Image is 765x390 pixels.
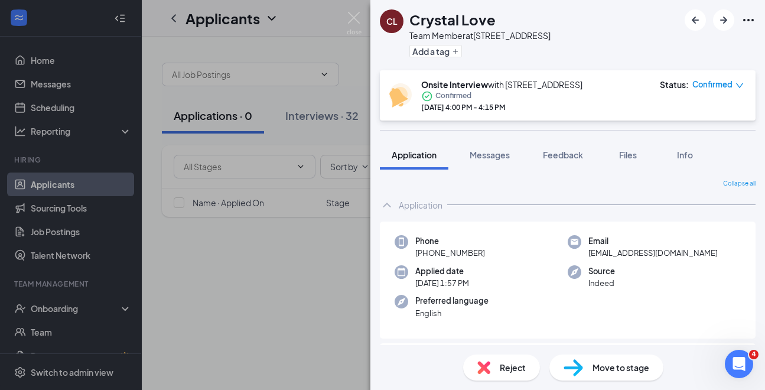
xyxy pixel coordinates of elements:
[713,9,734,31] button: ArrowRight
[409,45,462,57] button: PlusAdd a tag
[717,13,731,27] svg: ArrowRight
[588,265,615,277] span: Source
[660,79,689,90] div: Status :
[685,9,706,31] button: ArrowLeftNew
[723,179,756,188] span: Collapse all
[543,149,583,160] span: Feedback
[677,149,693,160] span: Info
[415,265,469,277] span: Applied date
[421,79,582,90] div: with [STREET_ADDRESS]
[741,13,756,27] svg: Ellipses
[421,102,582,112] div: [DATE] 4:00 PM - 4:15 PM
[415,295,489,307] span: Preferred language
[386,15,398,27] div: CL
[421,90,433,102] svg: CheckmarkCircle
[500,361,526,374] span: Reject
[692,79,733,90] span: Confirmed
[380,198,394,212] svg: ChevronUp
[392,149,437,160] span: Application
[409,30,551,41] div: Team Member at [STREET_ADDRESS]
[435,90,471,102] span: Confirmed
[409,9,496,30] h1: Crystal Love
[593,361,649,374] span: Move to stage
[415,247,485,259] span: [PHONE_NUMBER]
[749,350,759,359] span: 4
[421,79,488,90] b: Onsite Interview
[415,277,469,289] span: [DATE] 1:57 PM
[588,235,718,247] span: Email
[470,149,510,160] span: Messages
[415,307,489,319] span: English
[619,149,637,160] span: Files
[725,350,753,378] iframe: Intercom live chat
[688,13,702,27] svg: ArrowLeftNew
[588,277,615,289] span: Indeed
[415,235,485,247] span: Phone
[588,247,718,259] span: [EMAIL_ADDRESS][DOMAIN_NAME]
[399,199,442,211] div: Application
[452,48,459,55] svg: Plus
[735,82,744,90] span: down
